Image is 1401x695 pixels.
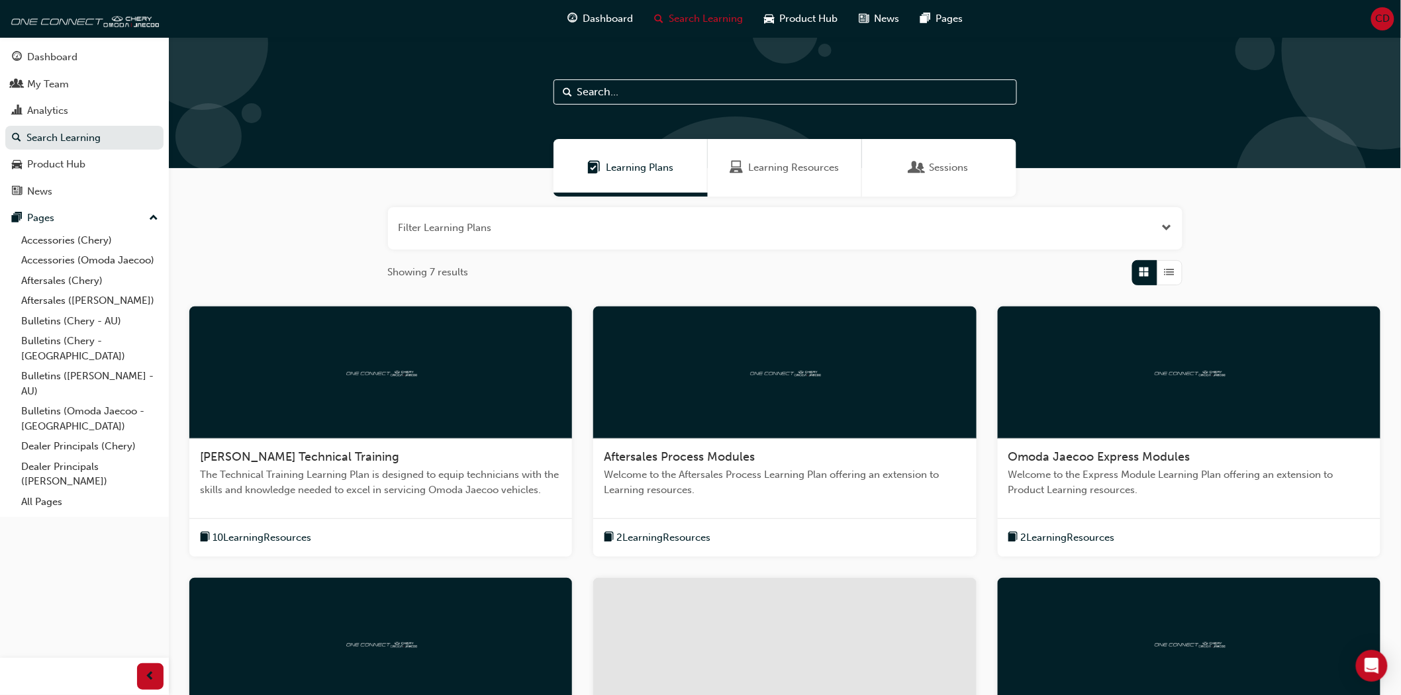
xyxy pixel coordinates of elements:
[16,436,164,457] a: Dealer Principals (Chery)
[563,85,573,100] span: Search
[929,160,968,175] span: Sessions
[1008,467,1370,497] span: Welcome to the Express Module Learning Plan offering an extension to Product Learning resources.
[1008,449,1190,464] span: Omoda Jaecoo Express Modules
[1376,11,1390,26] span: CD
[16,401,164,436] a: Bulletins (Omoda Jaecoo - [GEOGRAPHIC_DATA])
[730,160,744,175] span: Learning Resources
[1021,530,1115,545] span: 2 Learning Resources
[200,530,311,546] button: book-icon10LearningResources
[1153,365,1226,378] img: oneconnect
[604,449,755,464] span: Aftersales Process Modules
[16,271,164,291] a: Aftersales (Chery)
[388,265,469,280] span: Showing 7 results
[859,11,869,27] span: news-icon
[16,492,164,512] a: All Pages
[5,152,164,177] a: Product Hub
[200,449,399,464] span: [PERSON_NAME] Technical Training
[654,11,663,27] span: search-icon
[16,457,164,492] a: Dealer Principals ([PERSON_NAME])
[344,365,417,378] img: oneconnect
[12,52,22,64] span: guage-icon
[557,5,644,32] a: guage-iconDashboard
[5,126,164,150] a: Search Learning
[1008,530,1018,546] span: book-icon
[587,160,601,175] span: Learning Plans
[604,530,710,546] button: book-icon2LearningResources
[1008,530,1115,546] button: book-icon2LearningResources
[344,637,417,649] img: oneconnect
[1162,220,1172,236] button: Open the filter
[554,79,1017,105] input: Search...
[16,250,164,271] a: Accessories (Omoda Jaecoo)
[848,5,910,32] a: news-iconNews
[764,11,774,27] span: car-icon
[5,45,164,69] a: Dashboard
[200,467,561,497] span: The Technical Training Learning Plan is designed to equip technicians with the skills and knowled...
[779,11,838,26] span: Product Hub
[146,669,156,685] span: prev-icon
[27,103,68,118] div: Analytics
[27,77,69,92] div: My Team
[910,5,973,32] a: pages-iconPages
[606,160,673,175] span: Learning Plans
[1153,637,1226,649] img: oneconnect
[149,210,158,227] span: up-icon
[1139,265,1149,280] span: Grid
[862,139,1016,197] a: SessionsSessions
[1371,7,1394,30] button: CD
[16,291,164,311] a: Aftersales ([PERSON_NAME])
[27,157,85,172] div: Product Hub
[583,11,633,26] span: Dashboard
[12,132,21,144] span: search-icon
[27,50,77,65] div: Dashboard
[644,5,753,32] a: search-iconSearch Learning
[16,230,164,251] a: Accessories (Chery)
[16,311,164,332] a: Bulletins (Chery - AU)
[12,186,22,198] span: news-icon
[213,530,311,545] span: 10 Learning Resources
[5,179,164,204] a: News
[749,160,840,175] span: Learning Resources
[910,160,924,175] span: Sessions
[604,530,614,546] span: book-icon
[554,139,708,197] a: Learning PlansLearning Plans
[189,306,572,557] a: oneconnect[PERSON_NAME] Technical TrainingThe Technical Training Learning Plan is designed to equ...
[708,139,862,197] a: Learning ResourcesLearning Resources
[16,331,164,366] a: Bulletins (Chery - [GEOGRAPHIC_DATA])
[12,159,22,171] span: car-icon
[616,530,710,545] span: 2 Learning Resources
[1165,265,1175,280] span: List
[998,306,1380,557] a: oneconnectOmoda Jaecoo Express ModulesWelcome to the Express Module Learning Plan offering an ext...
[748,365,821,378] img: oneconnect
[5,42,164,206] button: DashboardMy TeamAnalyticsSearch LearningProduct HubNews
[593,306,976,557] a: oneconnectAftersales Process ModulesWelcome to the Aftersales Process Learning Plan offering an e...
[12,212,22,224] span: pages-icon
[27,184,52,199] div: News
[5,99,164,123] a: Analytics
[936,11,963,26] span: Pages
[27,210,54,226] div: Pages
[1356,650,1388,682] div: Open Intercom Messenger
[16,366,164,401] a: Bulletins ([PERSON_NAME] - AU)
[920,11,930,27] span: pages-icon
[669,11,743,26] span: Search Learning
[5,206,164,230] button: Pages
[5,72,164,97] a: My Team
[7,5,159,32] img: oneconnect
[753,5,848,32] a: car-iconProduct Hub
[12,79,22,91] span: people-icon
[12,105,22,117] span: chart-icon
[874,11,899,26] span: News
[604,467,965,497] span: Welcome to the Aftersales Process Learning Plan offering an extension to Learning resources.
[200,530,210,546] span: book-icon
[567,11,577,27] span: guage-icon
